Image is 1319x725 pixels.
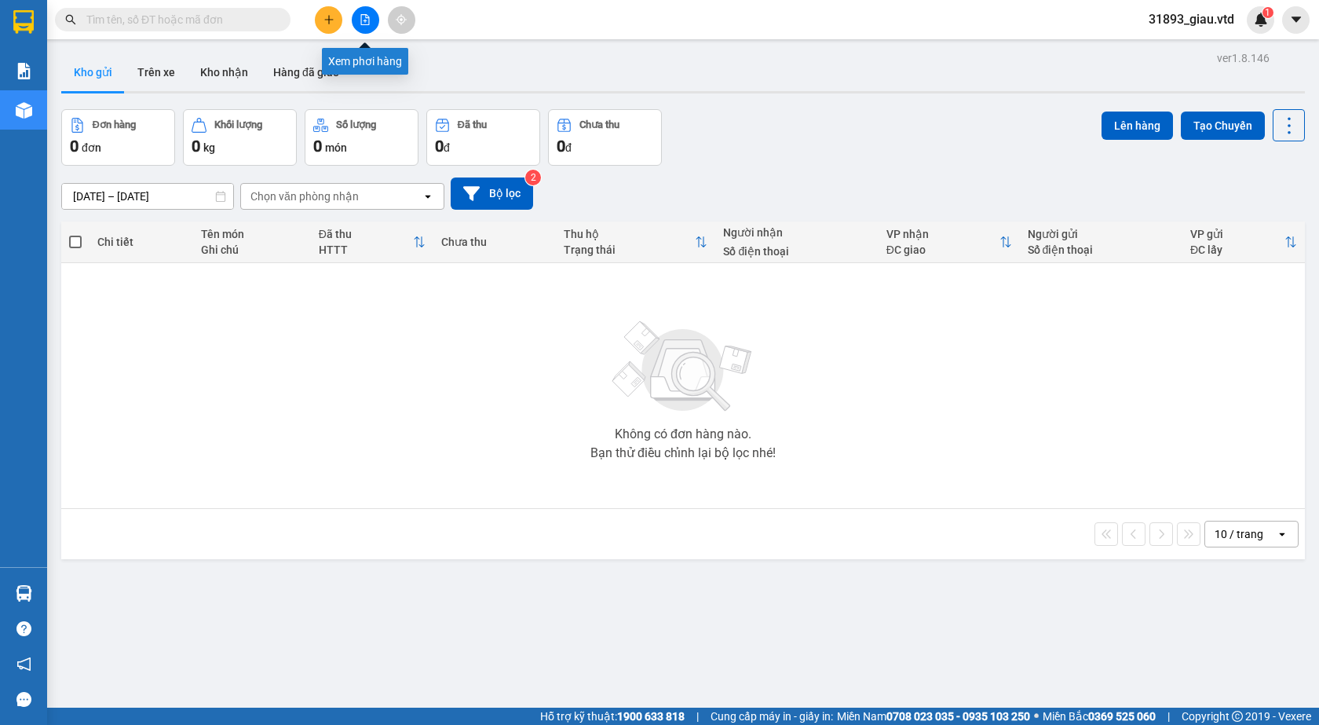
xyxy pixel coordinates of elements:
div: Người gửi [1028,228,1175,240]
span: 1 [1265,7,1270,18]
span: ⚪️ [1034,713,1039,720]
img: solution-icon [16,63,32,79]
span: aim [396,14,407,25]
span: 31893_giau.vtd [1136,9,1247,29]
span: question-circle [16,621,31,636]
button: plus [315,6,342,34]
button: Tạo Chuyến [1181,112,1265,140]
div: Số điện thoại [1028,243,1175,256]
sup: 2 [525,170,541,185]
span: 0 [70,137,79,156]
div: Chưa thu [441,236,548,248]
div: ver 1.8.146 [1217,49,1270,67]
div: Trạng thái [564,243,696,256]
strong: 0708 023 035 - 0935 103 250 [886,710,1030,723]
div: Chi tiết [97,236,185,248]
button: Khối lượng0kg [183,109,297,166]
span: đ [444,141,450,154]
span: 0 [313,137,322,156]
div: VP gửi [1190,228,1284,240]
button: Kho nhận [188,53,261,91]
div: VP nhận [886,228,999,240]
strong: 0369 525 060 [1088,710,1156,723]
div: Ghi chú [201,243,303,256]
div: ĐC giao [886,243,999,256]
img: warehouse-icon [16,102,32,119]
button: Bộ lọc [451,178,533,210]
span: món [325,141,347,154]
div: Thu hộ [564,228,696,240]
div: Đã thu [458,119,487,130]
button: Đơn hàng0đơn [61,109,175,166]
span: 0 [557,137,565,156]
img: logo-vxr [13,10,34,34]
th: Toggle SortBy [556,222,716,263]
button: caret-down [1282,6,1310,34]
div: Số điện thoại [723,245,870,258]
div: Số lượng [336,119,376,130]
sup: 1 [1262,7,1273,18]
span: kg [203,141,215,154]
div: Tên món [201,228,303,240]
span: đ [565,141,572,154]
svg: open [422,190,434,203]
span: | [696,708,699,725]
span: Miền Nam [837,708,1030,725]
button: Trên xe [125,53,188,91]
div: 10 / trang [1215,526,1263,542]
button: file-add [352,6,379,34]
div: Không có đơn hàng nào. [615,428,751,441]
input: Tìm tên, số ĐT hoặc mã đơn [86,11,272,28]
th: Toggle SortBy [879,222,1020,263]
div: Người nhận [723,226,870,239]
div: Khối lượng [214,119,262,130]
button: Chưa thu0đ [548,109,662,166]
button: Hàng đã giao [261,53,352,91]
strong: 1900 633 818 [617,710,685,723]
span: file-add [360,14,371,25]
svg: open [1276,528,1288,540]
span: Cung cấp máy in - giấy in: [711,708,833,725]
div: Chưa thu [579,119,619,130]
input: Select a date range. [62,184,233,209]
span: search [65,14,76,25]
span: Hỗ trợ kỹ thuật: [540,708,685,725]
img: icon-new-feature [1254,13,1268,27]
button: Lên hàng [1102,112,1173,140]
button: Kho gửi [61,53,125,91]
span: message [16,692,31,707]
span: 0 [192,137,200,156]
div: HTTT [319,243,413,256]
div: ĐC lấy [1190,243,1284,256]
span: plus [323,14,334,25]
img: svg+xml;base64,PHN2ZyBjbGFzcz0ibGlzdC1wbHVnX19zdmciIHhtbG5zPSJodHRwOi8vd3d3LnczLm9yZy8yMDAwL3N2Zy... [605,312,762,422]
div: Đã thu [319,228,413,240]
span: caret-down [1289,13,1303,27]
span: | [1167,708,1170,725]
span: 0 [435,137,444,156]
button: Số lượng0món [305,109,418,166]
div: Bạn thử điều chỉnh lại bộ lọc nhé! [590,447,776,460]
div: Xem phơi hàng [322,48,408,75]
span: notification [16,657,31,672]
div: Đơn hàng [93,119,136,130]
button: Đã thu0đ [426,109,540,166]
div: Chọn văn phòng nhận [250,189,359,204]
th: Toggle SortBy [1182,222,1305,263]
span: copyright [1232,711,1243,722]
img: warehouse-icon [16,585,32,602]
span: Miền Bắc [1043,708,1156,725]
button: aim [388,6,415,34]
span: đơn [82,141,101,154]
th: Toggle SortBy [311,222,433,263]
